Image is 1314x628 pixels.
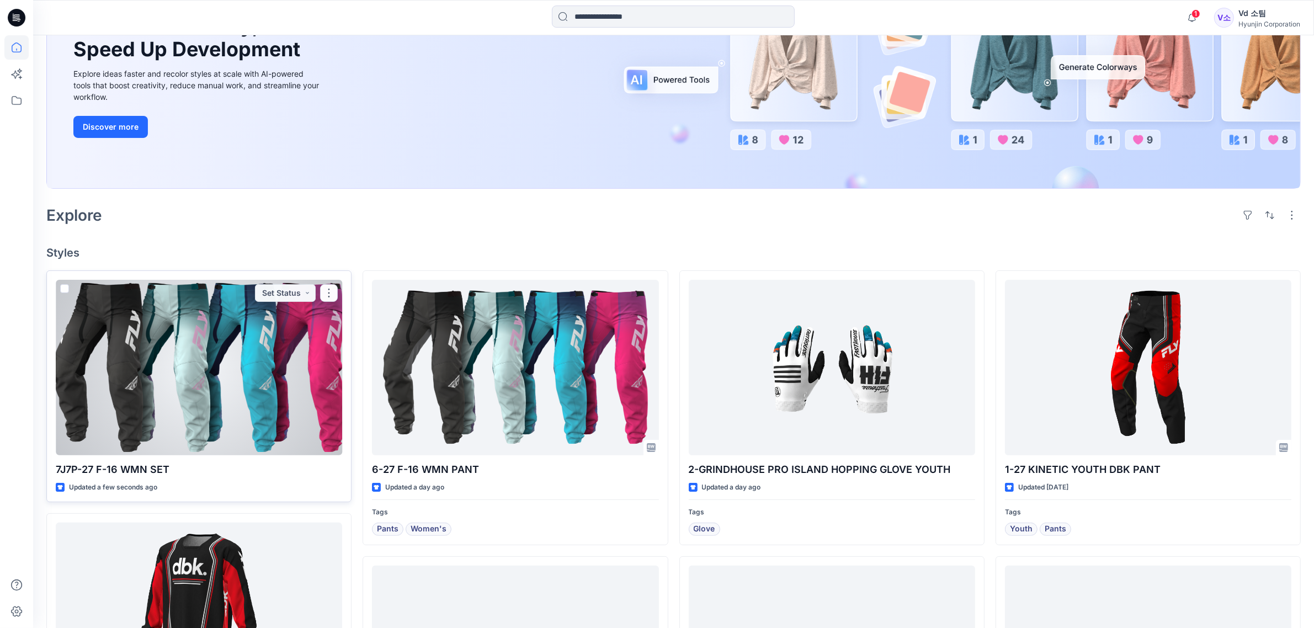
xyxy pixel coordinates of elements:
[73,68,322,103] div: Explore ideas faster and recolor styles at scale with AI-powered tools that boost creativity, red...
[411,523,446,536] span: Women's
[1238,20,1300,28] div: Hyunjin Corporation
[56,280,342,455] a: 7J7P-27 F-16 WMN SET
[73,116,148,138] button: Discover more
[1018,482,1068,493] p: Updated [DATE]
[1005,507,1291,518] p: Tags
[694,523,715,536] span: Glove
[689,507,975,518] p: Tags
[372,280,658,455] a: 6-27 F-16 WMN PANT
[1045,523,1066,536] span: Pants
[46,246,1301,259] h4: Styles
[372,462,658,477] p: 6-27 F-16 WMN PANT
[377,523,398,536] span: Pants
[385,482,444,493] p: Updated a day ago
[73,14,305,61] h1: Unleash Creativity, Speed Up Development
[1191,9,1200,18] span: 1
[1214,8,1234,28] div: V소
[689,280,975,455] a: 2-GRINDHOUSE PRO ISLAND HOPPING GLOVE YOUTH
[46,206,102,224] h2: Explore
[1010,523,1033,536] span: Youth
[372,507,658,518] p: Tags
[56,462,342,477] p: 7J7P-27 F-16 WMN SET
[1005,462,1291,477] p: 1-27 KINETIC YOUTH DBK PANT
[702,482,761,493] p: Updated a day ago
[1005,280,1291,455] a: 1-27 KINETIC YOUTH DBK PANT
[69,482,157,493] p: Updated a few seconds ago
[73,116,322,138] a: Discover more
[689,462,975,477] p: 2-GRINDHOUSE PRO ISLAND HOPPING GLOVE YOUTH
[1238,7,1300,20] div: Vd 소팀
